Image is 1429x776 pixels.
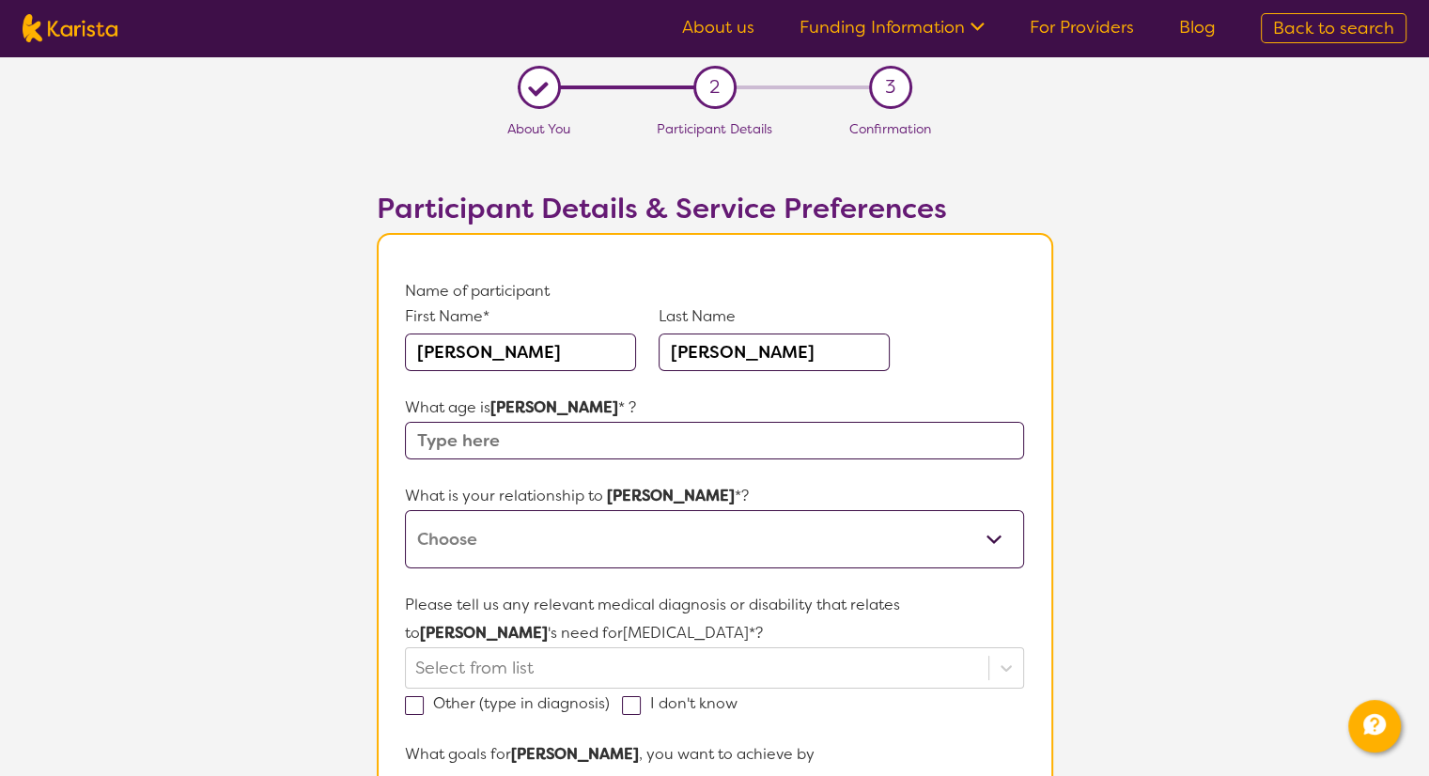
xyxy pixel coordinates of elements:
[490,397,618,417] strong: [PERSON_NAME]
[885,73,895,101] span: 3
[405,305,636,328] p: First Name*
[800,16,985,39] a: Funding Information
[607,486,735,505] strong: [PERSON_NAME]
[657,120,772,137] span: Participant Details
[1261,13,1406,43] a: Back to search
[1030,16,1134,39] a: For Providers
[659,305,890,328] p: Last Name
[405,277,1023,305] p: Name of participant
[1179,16,1216,39] a: Blog
[1273,17,1394,39] span: Back to search
[377,192,1053,225] h2: Participant Details & Service Preferences
[709,73,720,101] span: 2
[1348,700,1401,753] button: Channel Menu
[524,73,553,102] div: L
[405,693,622,713] label: Other (type in diagnosis)
[511,744,639,764] strong: [PERSON_NAME]
[507,120,570,137] span: About You
[405,482,1023,510] p: What is your relationship to *?
[420,623,548,643] strong: [PERSON_NAME]
[405,422,1023,459] input: Type here
[849,120,931,137] span: Confirmation
[622,693,750,713] label: I don't know
[405,591,1023,647] p: Please tell us any relevant medical diagnosis or disability that relates to 's need for [MEDICAL_...
[23,14,117,42] img: Karista logo
[405,394,1023,422] p: What age is * ?
[682,16,754,39] a: About us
